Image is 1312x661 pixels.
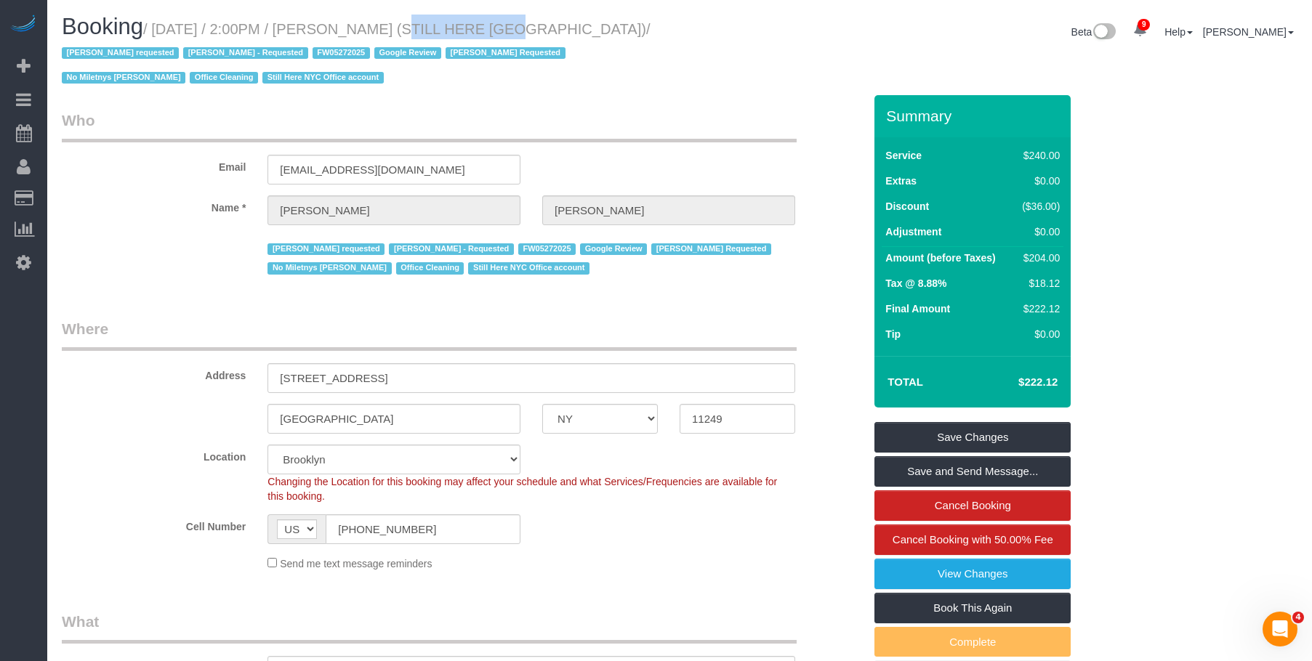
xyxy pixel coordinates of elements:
label: Email [51,155,257,174]
a: Book This Again [874,593,1071,623]
label: Discount [885,199,929,214]
a: Cancel Booking with 50.00% Fee [874,524,1071,555]
span: FW05272025 [313,47,370,59]
input: Last Name [542,195,795,225]
input: Zip Code [680,404,795,434]
div: $0.00 [1017,174,1061,188]
input: City [267,404,520,434]
span: Changing the Location for this booking may affect your schedule and what Services/Frequencies are... [267,476,777,502]
span: Google Review [374,47,441,59]
small: / [DATE] / 2:00PM / [PERSON_NAME] (STILL HERE [GEOGRAPHIC_DATA]) [62,21,651,86]
span: [PERSON_NAME] - Requested [389,243,513,255]
a: View Changes [874,559,1071,589]
label: Address [51,363,257,383]
a: [PERSON_NAME] [1203,26,1294,38]
label: Location [51,445,257,464]
input: Email [267,155,520,184]
span: No Miletnys [PERSON_NAME] [267,262,391,274]
iframe: Intercom live chat [1263,612,1297,646]
div: ($36.00) [1017,199,1061,214]
div: $222.12 [1017,301,1061,316]
span: [PERSON_NAME] requested [62,47,179,59]
legend: What [62,611,797,644]
h4: $222.12 [975,376,1058,389]
div: $204.00 [1017,251,1061,265]
a: Save and Send Message... [874,456,1071,487]
span: Google Review [580,243,647,255]
div: $240.00 [1017,148,1061,163]
a: 9 [1126,15,1154,46]
label: Cell Number [51,514,257,534]
span: Send me text message reminders [280,558,432,569]
label: Amount (before Taxes) [885,251,995,265]
label: Service [885,148,922,163]
label: Tax @ 8.88% [885,276,946,291]
img: Automaid Logo [9,15,38,35]
a: Beta [1071,26,1116,38]
label: Tip [885,327,901,341]
input: Cell Number [326,514,520,544]
legend: Where [62,318,797,351]
a: Help [1164,26,1193,38]
span: Still Here NYC Office account [468,262,589,274]
span: Office Cleaning [396,262,464,274]
span: 9 [1138,19,1150,31]
label: Adjustment [885,224,941,239]
span: Booking [62,14,143,39]
span: [PERSON_NAME] requested [267,243,385,255]
h3: Summary [886,108,1063,124]
label: Final Amount [885,301,950,316]
strong: Total [888,376,923,388]
span: Cancel Booking with 50.00% Fee [893,533,1053,546]
span: FW05272025 [518,243,576,255]
input: First Name [267,195,520,225]
label: Extras [885,174,917,188]
div: $0.00 [1017,224,1061,239]
div: $18.12 [1017,276,1061,291]
label: Name * [51,195,257,215]
a: Cancel Booking [874,490,1071,521]
span: / [62,21,651,86]
a: Save Changes [874,422,1071,453]
span: [PERSON_NAME] - Requested [183,47,307,59]
span: No Miletnys [PERSON_NAME] [62,72,185,84]
legend: Who [62,110,797,142]
img: New interface [1092,23,1116,42]
span: 4 [1292,612,1304,623]
div: $0.00 [1017,327,1061,341]
span: [PERSON_NAME] Requested [651,243,771,255]
span: Office Cleaning [190,72,258,84]
span: Still Here NYC Office account [262,72,384,84]
span: [PERSON_NAME] Requested [446,47,566,59]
